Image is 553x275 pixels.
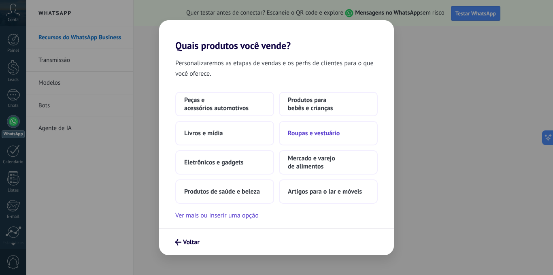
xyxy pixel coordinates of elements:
span: Produtos para bebês e crianças [288,96,369,112]
span: Roupas e vestuário [288,129,340,137]
button: Produtos de saúde e beleza [175,179,274,204]
button: Mercado e varejo de alimentos [279,150,378,175]
button: Peças e acessórios automotivos [175,92,274,116]
button: Artigos para o lar e móveis [279,179,378,204]
span: Eletrônicos e gadgets [184,158,243,166]
button: Ver mais ou inserir uma opção [175,210,259,221]
h2: Quais produtos você vende? [159,20,394,51]
span: Personalizaremos as etapas de vendas e os perfis de clientes para o que você oferece. [175,58,378,79]
button: Eletrônicos e gadgets [175,150,274,175]
button: Produtos para bebês e crianças [279,92,378,116]
span: Artigos para o lar e móveis [288,188,362,196]
button: Livros e mídia [175,121,274,145]
button: Voltar [171,235,203,249]
span: Voltar [183,239,200,245]
span: Mercado e varejo de alimentos [288,154,369,171]
span: Produtos de saúde e beleza [184,188,260,196]
span: Livros e mídia [184,129,223,137]
span: Peças e acessórios automotivos [184,96,265,112]
button: Roupas e vestuário [279,121,378,145]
